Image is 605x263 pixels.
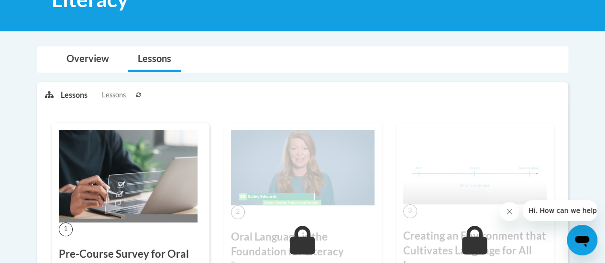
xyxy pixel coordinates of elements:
span: Lessons [102,90,126,100]
a: Lessons [128,47,181,72]
p: Lessons [61,90,88,100]
img: Course Image [231,130,374,205]
span: 2 [231,205,245,219]
iframe: Close message [500,202,519,221]
span: 1 [59,222,73,236]
iframe: Message from company [523,200,597,221]
span: Hi. How can we help? [6,7,77,14]
iframe: Button to launch messaging window [567,225,597,255]
img: Course Image [59,130,198,222]
h3: Oral Language is the Foundation for Literacy [231,230,374,259]
a: Overview [57,47,119,72]
img: Course Image [403,130,547,204]
span: 3 [403,204,417,218]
